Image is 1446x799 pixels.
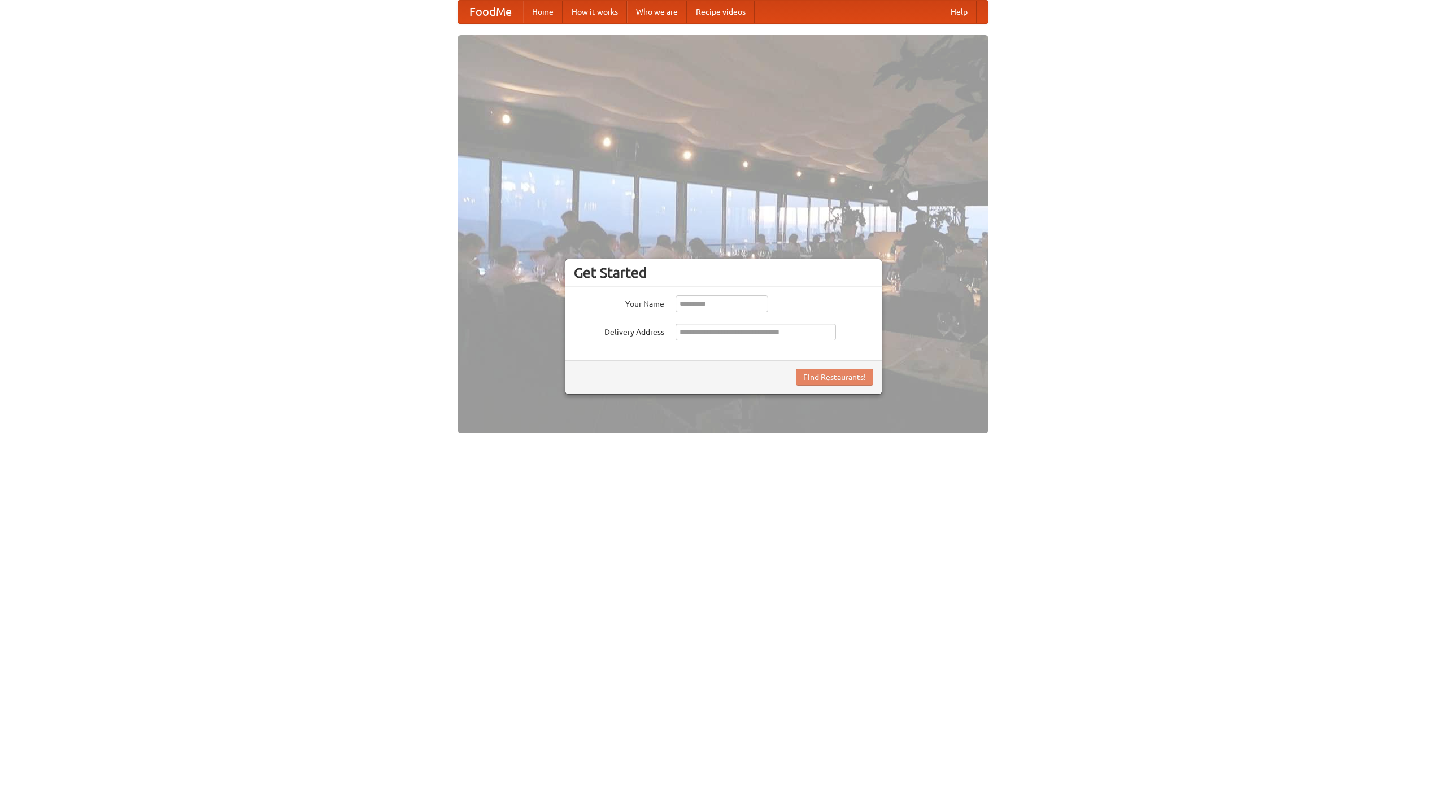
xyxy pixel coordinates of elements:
a: Help [942,1,977,23]
label: Your Name [574,295,664,309]
a: Recipe videos [687,1,755,23]
a: Home [523,1,563,23]
label: Delivery Address [574,324,664,338]
a: FoodMe [458,1,523,23]
button: Find Restaurants! [796,369,873,386]
a: How it works [563,1,627,23]
h3: Get Started [574,264,873,281]
a: Who we are [627,1,687,23]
